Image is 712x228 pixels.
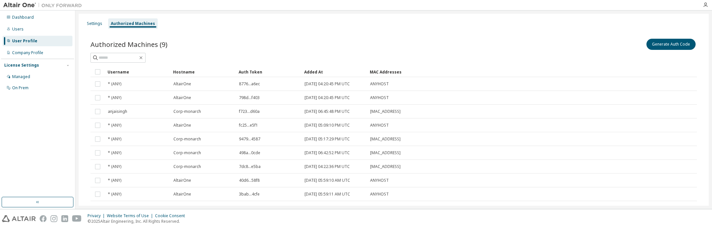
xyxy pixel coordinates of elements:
span: Items per page [570,206,613,214]
span: ANYHOST [370,123,389,128]
span: 3bab...4cfe [239,192,260,197]
span: * (ANY) [108,178,121,183]
span: AltairOne [173,178,191,183]
span: [DATE] 06:42:52 PM UTC [305,150,350,155]
div: Hostname [173,67,233,77]
span: 498a...0cde [239,150,260,155]
span: ANYHOST [370,95,389,100]
span: [DATE] 05:17:29 PM UTC [305,136,350,142]
div: Settings [87,21,102,26]
span: [DATE] 04:20:45 PM UTC [305,81,350,87]
img: instagram.svg [50,215,57,222]
span: fc25...e5f1 [239,123,258,128]
button: Generate Auth Code [646,39,696,50]
span: * (ANY) [108,164,121,169]
span: Corp-monarch [173,150,201,155]
span: * (ANY) [108,81,121,87]
div: On Prem [12,85,29,91]
span: Corp-monarch [173,136,201,142]
span: ANYHOST [370,192,389,197]
span: * (ANY) [108,136,121,142]
span: ANYHOST [370,178,389,183]
span: 7dc8...e5ba [239,164,261,169]
span: 40d6...58f8 [239,178,260,183]
div: Users [12,27,24,32]
span: [DATE] 04:20:45 PM UTC [305,95,350,100]
div: Managed [12,74,30,79]
span: Page n. [619,206,651,214]
span: ANYHOST [370,81,389,87]
div: Company Profile [12,50,43,55]
span: Corp-monarch [173,109,201,114]
span: AltairOne [173,123,191,128]
span: AltairOne [173,81,191,87]
div: Added At [304,67,365,77]
img: altair_logo.svg [2,215,36,222]
p: © 2025 Altair Engineering, Inc. All Rights Reserved. [88,218,189,224]
span: [DATE] 04:22:36 PM UTC [305,164,350,169]
div: Auth Token [239,67,299,77]
span: [DATE] 05:09:10 PM UTC [305,123,350,128]
span: anjaisingh [108,109,127,114]
div: Website Terms of Use [107,213,155,218]
img: linkedin.svg [61,215,68,222]
div: License Settings [4,63,39,68]
span: [DATE] 05:59:10 AM UTC [305,178,350,183]
div: User Profile [12,38,37,44]
span: [MAC_ADDRESS] [370,109,401,114]
div: Username [108,67,168,77]
img: facebook.svg [40,215,47,222]
span: [DATE] 06:45:48 PM UTC [305,109,350,114]
span: Authorized Machines (9) [90,40,168,49]
span: [MAC_ADDRESS] [370,164,401,169]
div: Dashboard [12,15,34,20]
span: 9479...4587 [239,136,260,142]
span: * (ANY) [108,95,121,100]
span: 8776...a6ec [239,81,260,87]
div: Cookie Consent [155,213,189,218]
div: MAC Addresses [370,67,625,77]
div: Privacy [88,213,107,218]
span: * (ANY) [108,150,121,155]
span: * (ANY) [108,123,121,128]
span: * (ANY) [108,192,121,197]
span: AltairOne [173,192,191,197]
img: Altair One [3,2,85,9]
div: Authorized Machines [111,21,155,26]
span: 798d...f403 [239,95,260,100]
span: AltairOne [173,95,191,100]
span: [MAC_ADDRESS] [370,136,401,142]
span: Corp-monarch [173,164,201,169]
span: [DATE] 05:59:11 AM UTC [305,192,350,197]
span: [MAC_ADDRESS] [370,150,401,155]
img: youtube.svg [72,215,82,222]
span: f723...d60a [239,109,260,114]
